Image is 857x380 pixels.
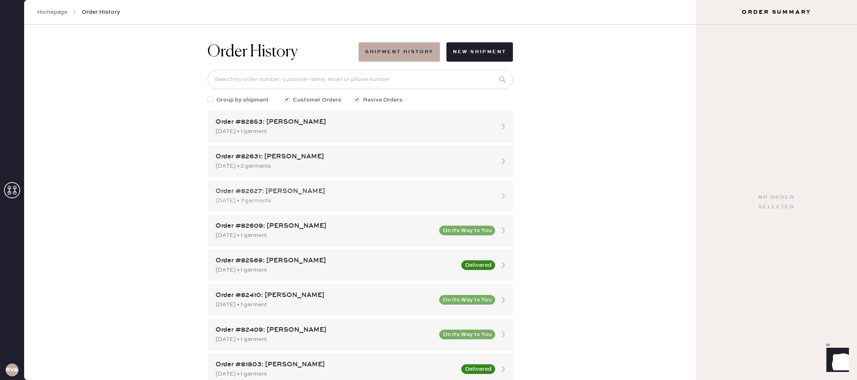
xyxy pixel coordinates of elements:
span: Revive Orders [363,96,403,104]
div: Order #82409: [PERSON_NAME] [216,325,434,335]
div: [DATE] • 1 garment [216,231,434,240]
div: Order #82569: [PERSON_NAME] [216,256,457,266]
div: Order #82631: [PERSON_NAME] [216,152,490,162]
h1: Order History [208,42,298,62]
a: Homepage [37,8,67,16]
div: No order selected [758,193,795,212]
input: Search by order number, customer name, email or phone number [208,70,513,89]
span: Group by shipment [216,96,269,104]
div: [DATE] • 1 garment [216,370,457,378]
h3: Order Summary [696,8,857,16]
div: Order #81803: [PERSON_NAME] [216,360,457,370]
button: New Shipment [446,42,513,62]
h3: RVA [6,367,18,373]
div: [DATE] • 7 garments [216,196,490,205]
div: Order #82627: [PERSON_NAME] [216,187,490,196]
div: [DATE] • 1 garment [216,127,490,136]
span: Customer Orders [293,96,341,104]
iframe: Front Chat [819,344,853,378]
div: Order #82853: [PERSON_NAME] [216,117,490,127]
button: Delivered [461,364,495,374]
div: Order #82609: [PERSON_NAME] [216,221,434,231]
div: [DATE] • 1 garment [216,300,434,309]
div: [DATE] • 2 garments [216,162,490,170]
button: On Its Way to You [439,330,495,339]
span: Order History [82,8,120,16]
button: On Its Way to You [439,295,495,305]
div: [DATE] • 1 garment [216,335,434,344]
div: [DATE] • 1 garment [216,266,457,274]
button: Shipment History [359,42,440,62]
button: Delivered [461,260,495,270]
button: On Its Way to You [439,226,495,235]
div: Order #82410: [PERSON_NAME] [216,291,434,300]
